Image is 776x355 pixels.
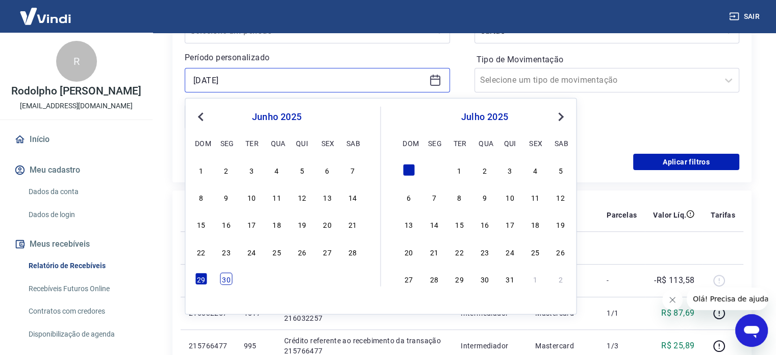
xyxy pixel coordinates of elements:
[633,154,739,170] button: Aplicar filtros
[220,191,233,203] div: Choose segunda-feira, 9 de junho de 2025
[403,164,415,176] div: Choose domingo, 29 de junho de 2025
[529,218,541,230] div: Choose sexta-feira, 18 de julho de 2025
[529,245,541,257] div: Choose sexta-feira, 25 de julho de 2025
[607,210,637,220] p: Parcelas
[735,314,768,347] iframe: Botão para abrir a janela de mensagens
[555,164,567,176] div: Choose sábado, 5 de julho de 2025
[195,136,207,149] div: dom
[220,136,233,149] div: seg
[653,210,686,220] p: Valor Líq.
[6,7,86,15] span: Olá! Precisa de ajuda?
[24,181,140,202] a: Dados da conta
[428,245,440,257] div: Choose segunda-feira, 21 de julho de 2025
[453,164,465,176] div: Choose terça-feira, 1 de julho de 2025
[245,191,258,203] div: Choose terça-feira, 10 de junho de 2025
[346,245,359,257] div: Choose sábado, 28 de junho de 2025
[270,191,283,203] div: Choose quarta-feira, 11 de junho de 2025
[245,136,258,149] div: ter
[403,245,415,257] div: Choose domingo, 20 de julho de 2025
[461,341,519,351] p: Intermediador
[504,164,516,176] div: Choose quinta-feira, 3 de julho de 2025
[321,218,333,230] div: Choose sexta-feira, 20 de junho de 2025
[555,218,567,230] div: Choose sábado, 19 de julho de 2025
[321,136,333,149] div: sex
[428,164,440,176] div: Choose segunda-feira, 30 de junho de 2025
[56,41,97,82] div: R
[504,273,516,285] div: Choose quinta-feira, 31 de julho de 2025
[220,245,233,257] div: Choose segunda-feira, 23 de junho de 2025
[195,164,207,176] div: Choose domingo, 1 de junho de 2025
[479,245,491,257] div: Choose quarta-feira, 23 de julho de 2025
[402,111,568,123] div: julho 2025
[193,111,360,123] div: junho 2025
[555,245,567,257] div: Choose sábado, 26 de julho de 2025
[20,101,133,111] p: [EMAIL_ADDRESS][DOMAIN_NAME]
[195,273,207,285] div: Choose domingo, 29 de junho de 2025
[607,308,637,318] p: 1/1
[529,136,541,149] div: sex
[270,273,283,285] div: Choose quarta-feira, 2 de julho de 2025
[245,273,258,285] div: Choose terça-feira, 1 de julho de 2025
[555,191,567,203] div: Choose sábado, 12 de julho de 2025
[346,191,359,203] div: Choose sábado, 14 de junho de 2025
[346,136,359,149] div: sab
[453,218,465,230] div: Choose terça-feira, 15 de julho de 2025
[711,210,735,220] p: Tarifas
[403,136,415,149] div: dom
[321,191,333,203] div: Choose sexta-feira, 13 de junho de 2025
[504,218,516,230] div: Choose quinta-feira, 17 de julho de 2025
[11,86,141,97] p: Rodolpho [PERSON_NAME]
[220,164,233,176] div: Choose segunda-feira, 2 de junho de 2025
[453,245,465,257] div: Choose terça-feira, 22 de julho de 2025
[193,73,425,88] input: Data inicial
[296,218,308,230] div: Choose quinta-feira, 19 de junho de 2025
[727,7,764,26] button: Sair
[321,164,333,176] div: Choose sexta-feira, 6 de junho de 2025
[477,54,738,66] label: Tipo de Movimentação
[529,164,541,176] div: Choose sexta-feira, 4 de julho de 2025
[346,218,359,230] div: Choose sábado, 21 de junho de 2025
[296,245,308,257] div: Choose quinta-feira, 26 de junho de 2025
[428,273,440,285] div: Choose segunda-feira, 28 de julho de 2025
[479,273,491,285] div: Choose quarta-feira, 30 de julho de 2025
[428,191,440,203] div: Choose segunda-feira, 7 de julho de 2025
[453,191,465,203] div: Choose terça-feira, 8 de julho de 2025
[555,111,567,123] button: Next Month
[245,245,258,257] div: Choose terça-feira, 24 de junho de 2025
[24,324,140,345] a: Disponibilização de agenda
[195,245,207,257] div: Choose domingo, 22 de junho de 2025
[529,273,541,285] div: Choose sexta-feira, 1 de agosto de 2025
[529,191,541,203] div: Choose sexta-feira, 11 de julho de 2025
[245,164,258,176] div: Choose terça-feira, 3 de junho de 2025
[687,288,768,310] iframe: Mensagem da empresa
[346,273,359,285] div: Choose sábado, 5 de julho de 2025
[607,275,637,286] p: -
[453,273,465,285] div: Choose terça-feira, 29 de julho de 2025
[321,245,333,257] div: Choose sexta-feira, 27 de junho de 2025
[453,136,465,149] div: ter
[12,159,140,181] button: Meu cadastro
[479,136,491,149] div: qua
[504,136,516,149] div: qui
[193,162,360,286] div: month 2025-06
[607,341,637,351] p: 1/3
[402,162,568,286] div: month 2025-07
[321,273,333,285] div: Choose sexta-feira, 4 de julho de 2025
[189,341,228,351] p: 215766477
[24,255,140,276] a: Relatório de Recebíveis
[662,290,683,310] iframe: Fechar mensagem
[403,191,415,203] div: Choose domingo, 6 de julho de 2025
[245,218,258,230] div: Choose terça-feira, 17 de junho de 2025
[270,218,283,230] div: Choose quarta-feira, 18 de junho de 2025
[555,273,567,285] div: Choose sábado, 2 de agosto de 2025
[244,341,268,351] p: 995
[296,164,308,176] div: Choose quinta-feira, 5 de junho de 2025
[24,278,140,299] a: Recebíveis Futuros Online
[654,274,694,287] p: -R$ 113,58
[194,111,207,123] button: Previous Month
[479,191,491,203] div: Choose quarta-feira, 9 de julho de 2025
[661,340,694,352] p: R$ 25,89
[24,301,140,322] a: Contratos com credores
[428,136,440,149] div: seg
[296,273,308,285] div: Choose quinta-feira, 3 de julho de 2025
